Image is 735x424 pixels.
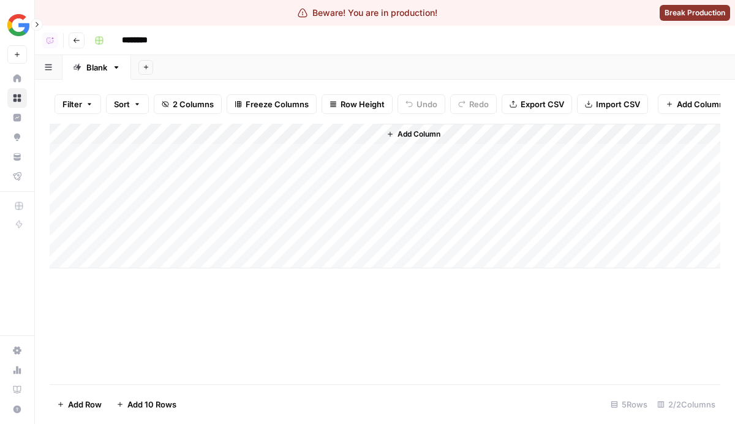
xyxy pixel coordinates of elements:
span: Export CSV [521,98,564,110]
button: 2 Columns [154,94,222,114]
button: Add Row [50,395,109,414]
button: Break Production [660,5,730,21]
button: Help + Support [7,399,27,419]
a: Your Data [7,147,27,167]
button: Import CSV [577,94,648,114]
a: Usage [7,360,27,380]
button: Row Height [322,94,393,114]
button: Add Column [658,94,732,114]
button: Export CSV [502,94,572,114]
button: Sort [106,94,149,114]
span: Freeze Columns [246,98,309,110]
div: 5 Rows [606,395,652,414]
span: 2 Columns [173,98,214,110]
a: Opportunities [7,127,27,147]
button: Undo [398,94,445,114]
div: Blank [86,61,107,74]
a: Flightpath [7,167,27,186]
a: Blank [62,55,131,80]
button: Filter [55,94,101,114]
span: Filter [62,98,82,110]
span: Undo [417,98,437,110]
button: Freeze Columns [227,94,317,114]
span: Add 10 Rows [127,398,176,411]
span: Redo [469,98,489,110]
a: Home [7,69,27,88]
button: Redo [450,94,497,114]
div: Beware! You are in production! [298,7,437,19]
span: Break Production [665,7,725,18]
button: Add 10 Rows [109,395,184,414]
a: Settings [7,341,27,360]
a: Browse [7,88,27,108]
span: Import CSV [596,98,640,110]
a: Insights [7,108,27,127]
img: felipeopsonboarding Logo [7,14,29,36]
a: Learning Hub [7,380,27,399]
span: Add Column [677,98,724,110]
button: Workspace: felipeopsonboarding [7,10,27,40]
span: Sort [114,98,130,110]
div: 2/2 Columns [652,395,720,414]
span: Add Column [398,129,440,140]
span: Add Row [68,398,102,411]
span: Row Height [341,98,385,110]
button: Add Column [382,126,445,142]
